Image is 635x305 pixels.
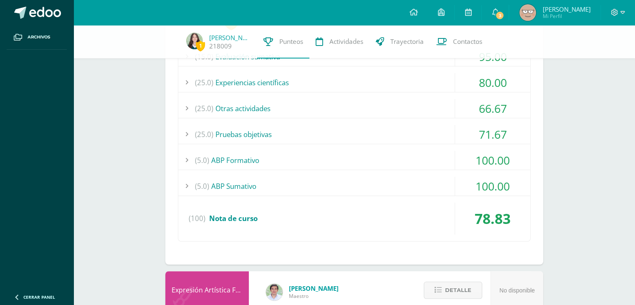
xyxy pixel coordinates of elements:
[195,177,209,196] span: (5.0)
[369,25,430,58] a: Trayectoria
[279,37,303,46] span: Punteos
[455,177,530,196] div: 100.00
[195,151,209,170] span: (5.0)
[189,203,205,234] span: (100)
[209,42,232,51] a: 218009
[495,11,504,20] span: 3
[499,287,535,294] span: No disponible
[178,73,530,92] div: Experiencias científicas
[28,34,50,41] span: Archivos
[519,4,536,21] img: e7ab92a13cc743915a9130772d0f6925.png
[178,177,530,196] div: ABP Sumativo
[23,294,55,300] span: Cerrar panel
[178,99,530,118] div: Otras actividades
[289,292,339,300] span: Maestro
[309,25,369,58] a: Actividades
[266,284,283,300] img: 8e3dba6cfc057293c5db5c78f6d0205d.png
[178,125,530,144] div: Pruebas objetivas
[196,41,205,51] span: 1
[430,25,488,58] a: Contactos
[209,33,251,42] a: [PERSON_NAME]
[195,73,213,92] span: (25.0)
[455,125,530,144] div: 71.67
[455,73,530,92] div: 80.00
[390,37,424,46] span: Trayectoria
[195,99,213,118] span: (25.0)
[209,213,258,223] span: Nota de curso
[455,203,530,234] div: 78.83
[289,284,339,292] span: [PERSON_NAME]
[453,37,482,46] span: Contactos
[7,25,67,50] a: Archivos
[542,13,590,20] span: Mi Perfil
[186,33,203,49] img: bbc97aa536b1564f002ee6afb527b670.png
[455,99,530,118] div: 66.67
[455,151,530,170] div: 100.00
[329,37,363,46] span: Actividades
[257,25,309,58] a: Punteos
[424,282,482,299] button: Detalle
[178,151,530,170] div: ABP Formativo
[445,282,471,298] span: Detalle
[542,5,590,13] span: [PERSON_NAME]
[195,125,213,144] span: (25.0)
